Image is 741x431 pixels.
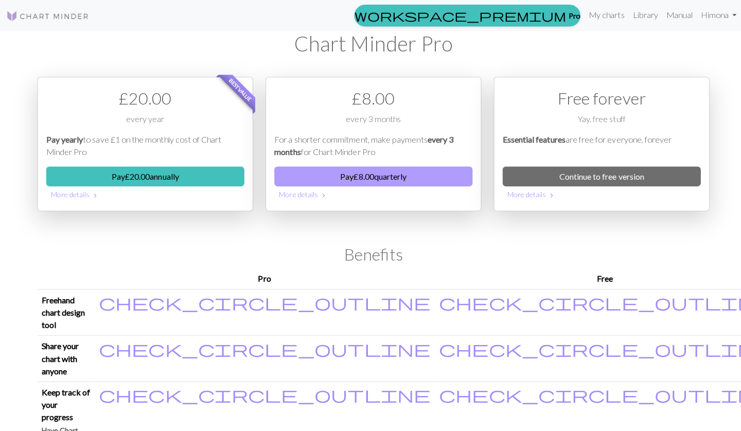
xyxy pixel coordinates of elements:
[499,132,695,157] p: are free for everyone, forever
[98,290,427,309] span: check_circle_outline
[41,337,90,374] p: Share your chart with anyone
[691,5,735,25] a: Himona
[272,165,469,185] button: Pay£8.00quarterly
[490,76,704,210] div: Free option
[543,189,552,199] span: chevron_right
[46,185,242,201] button: More details
[624,5,657,25] a: Library
[98,291,427,308] i: Included
[263,76,478,210] div: Payment option 2
[98,336,427,355] span: check_circle_outline
[272,185,469,201] button: More details
[98,382,427,401] span: check_circle_outline
[46,132,242,157] p: to save £1 on the monthly cost of Chart Minder Pro
[46,165,242,185] button: Pay£20.00annually
[37,31,704,56] h1: Chart Minder Pro
[272,112,469,132] div: every 3 months
[94,266,431,287] th: Pro
[317,189,325,199] span: chevron_right
[352,8,562,23] span: workspace_premium
[657,5,691,25] a: Manual
[499,165,695,185] a: Continue to free version
[351,5,576,26] a: Pro
[499,85,695,110] div: Free forever
[580,5,624,25] a: My charts
[46,112,242,132] div: every year
[37,76,251,210] div: Payment option 1
[272,85,469,110] div: £ 8.00
[91,189,99,199] span: chevron_right
[499,133,561,143] em: Essential features
[499,112,695,132] div: Yay, free stuff
[499,185,695,201] button: More details
[41,383,90,420] p: Keep track of your progress
[46,85,242,110] div: £ 20.00
[37,243,704,262] h2: Benefits
[46,133,82,143] em: Pay yearly
[272,132,469,157] p: For a shorter commitment, make payments for Chart Minder Pro
[98,383,427,400] i: Included
[41,291,90,329] p: Freehand chart design tool
[98,337,427,354] i: Included
[6,10,89,22] img: Logo
[217,67,260,111] span: Best value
